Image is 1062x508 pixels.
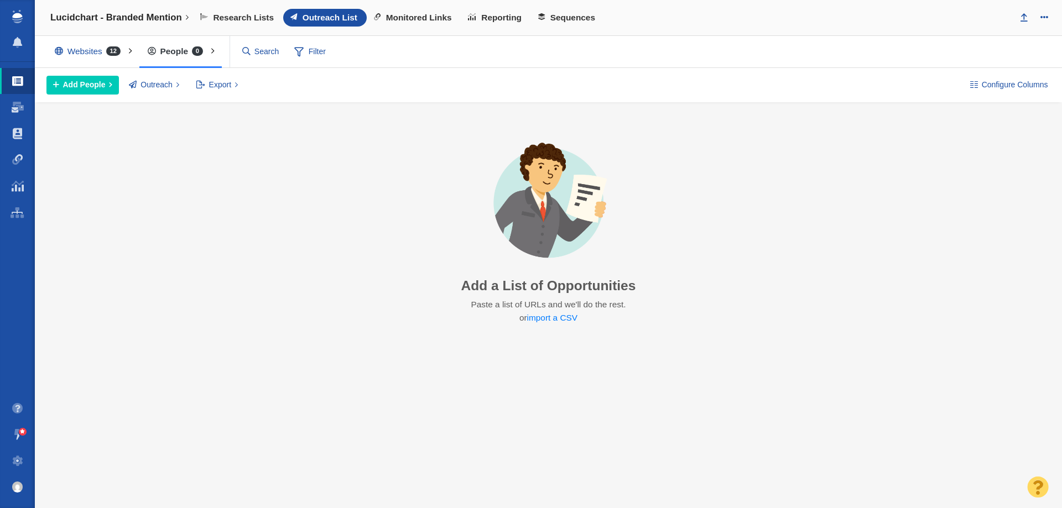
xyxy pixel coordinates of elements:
[481,13,522,23] span: Reporting
[964,76,1054,95] button: Configure Columns
[190,76,244,95] button: Export
[63,79,106,91] span: Add People
[140,79,173,91] span: Outreach
[12,10,22,23] img: buzzstream_logo_iconsimple.png
[50,12,182,23] h4: Lucidchart - Branded Mention
[531,9,605,27] a: Sequences
[123,76,186,95] button: Outreach
[303,13,357,23] span: Outreach List
[106,46,121,56] span: 12
[192,9,283,27] a: Research Lists
[386,13,452,23] span: Monitored Links
[550,13,595,23] span: Sequences
[288,41,332,62] span: Filter
[527,313,578,322] a: import a CSV
[46,76,119,95] button: Add People
[982,79,1048,91] span: Configure Columns
[470,133,628,269] img: avatar-import-list.png
[46,39,134,64] div: Websites
[238,42,284,61] input: Search
[283,9,367,27] a: Outreach List
[367,9,461,27] a: Monitored Links
[470,298,627,325] p: Paste a list of URLs and we'll do the rest. or
[213,13,274,23] span: Research Lists
[461,277,636,294] h3: Add a List of Opportunities
[209,79,231,91] span: Export
[12,481,23,493] img: c9363fb76f5993e53bff3b340d5c230a
[461,9,530,27] a: Reporting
